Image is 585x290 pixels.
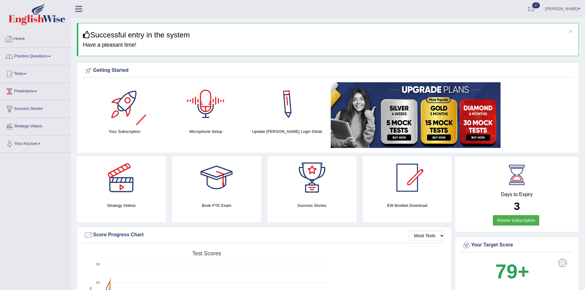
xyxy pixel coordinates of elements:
[0,65,70,81] a: Tests
[514,200,520,212] b: 3
[168,128,244,135] h4: Microphone Setup
[462,241,572,250] div: Your Target Score
[84,230,445,240] div: Score Progress Chart
[172,202,261,209] h4: Book PTE Exam
[84,66,572,75] div: Getting Started
[83,42,574,48] h4: Have a pleasant time!
[0,100,70,116] a: Success Stories
[462,192,572,197] h4: Days to Expiry
[0,30,70,46] a: Home
[77,202,166,209] h4: Strategy Videos
[250,128,325,135] h4: Update [PERSON_NAME] Login Detail
[192,250,221,257] tspan: Test scores
[83,31,574,39] h3: Successful entry in the system
[96,262,100,266] text: 90
[0,83,70,98] a: Predictions
[495,260,529,283] b: 79+
[331,82,501,148] img: small5.jpg
[493,215,539,226] a: Renew Subscription
[0,135,70,151] a: Your Account
[87,128,162,135] h4: Your Subscription
[0,118,70,133] a: Strategy Videos
[0,48,70,63] a: Practice Questions
[363,202,452,209] h4: EW Booklet Download
[267,202,357,209] h4: Success Stories
[96,281,100,284] text: 60
[569,28,572,34] button: ×
[532,2,540,8] span: 17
